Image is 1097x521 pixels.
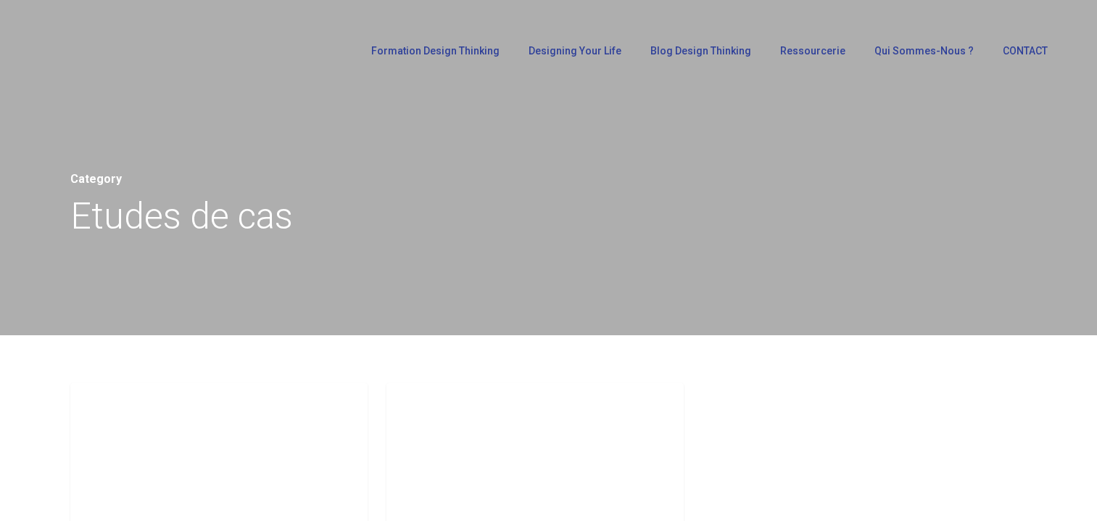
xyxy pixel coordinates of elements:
[773,46,853,56] a: Ressourcerie
[874,45,974,57] span: Qui sommes-nous ?
[643,46,758,56] a: Blog Design Thinking
[364,46,507,56] a: Formation Design Thinking
[867,46,981,56] a: Qui sommes-nous ?
[780,45,845,57] span: Ressourcerie
[70,172,122,186] span: Category
[85,398,180,415] a: Etudes de cas
[1003,45,1048,57] span: CONTACT
[401,398,496,415] a: Etudes de cas
[529,45,621,57] span: Designing Your Life
[521,46,629,56] a: Designing Your Life
[650,45,751,57] span: Blog Design Thinking
[995,46,1055,56] a: CONTACT
[70,191,1027,242] h1: Etudes de cas
[371,45,500,57] span: Formation Design Thinking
